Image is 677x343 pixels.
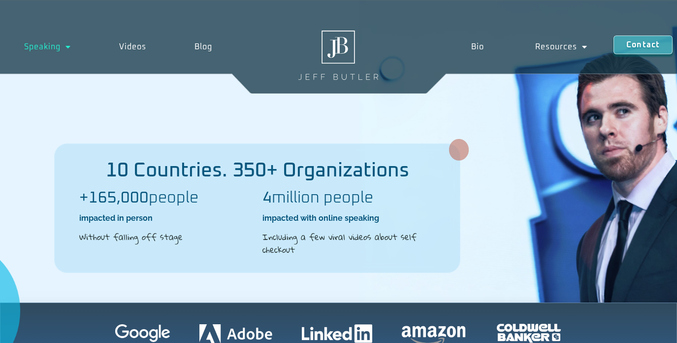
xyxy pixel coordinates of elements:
[262,231,436,256] h2: Including a few viral videos about self checkout
[445,35,510,58] a: Bio
[262,213,436,224] h2: impacted with online speaking
[79,190,253,206] h2: people
[613,35,673,54] a: Contact
[79,213,253,224] h2: impacted in person
[626,41,660,49] span: Contact
[445,35,613,58] nav: Menu
[510,35,613,58] a: Resources
[55,161,460,180] h2: 10 Countries. 350+ Organizations
[79,190,149,206] b: +165,000
[170,35,236,58] a: Blog
[262,190,436,206] h2: million people
[79,231,253,243] h2: Without falling off stage
[262,190,272,206] b: 4
[95,35,170,58] a: Videos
